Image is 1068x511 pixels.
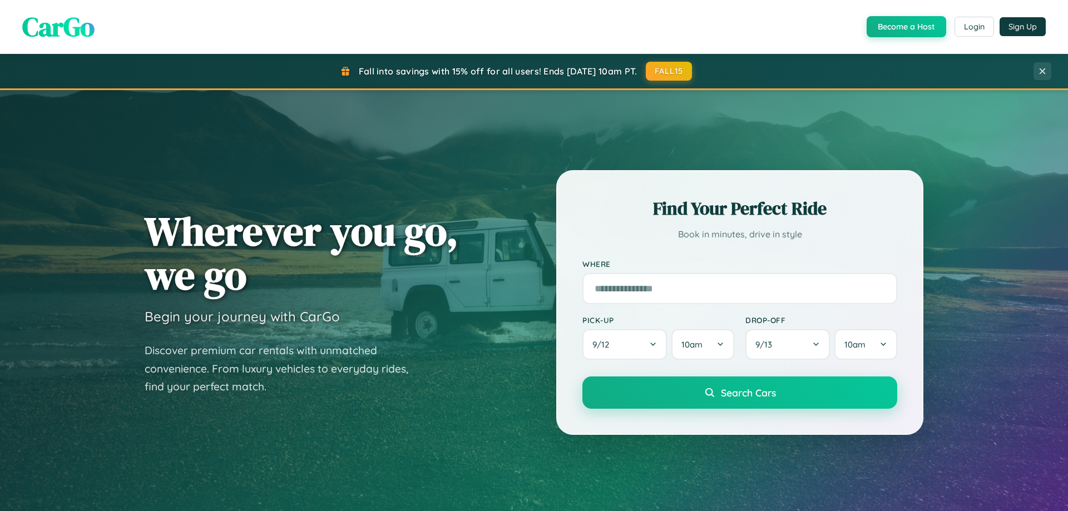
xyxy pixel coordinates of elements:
[22,8,95,45] span: CarGo
[592,339,615,350] span: 9 / 12
[745,315,897,325] label: Drop-off
[582,315,734,325] label: Pick-up
[582,196,897,221] h2: Find Your Perfect Ride
[867,16,946,37] button: Become a Host
[646,62,693,81] button: FALL15
[844,339,866,350] span: 10am
[755,339,778,350] span: 9 / 13
[582,226,897,242] p: Book in minutes, drive in style
[1000,17,1046,36] button: Sign Up
[745,329,830,360] button: 9/13
[582,376,897,409] button: Search Cars
[834,329,897,360] button: 10am
[582,329,667,360] button: 9/12
[359,66,637,77] span: Fall into savings with 15% off for all users! Ends [DATE] 10am PT.
[582,259,897,269] label: Where
[145,209,458,297] h1: Wherever you go, we go
[681,339,703,350] span: 10am
[671,329,734,360] button: 10am
[721,386,776,399] span: Search Cars
[145,308,340,325] h3: Begin your journey with CarGo
[145,341,423,396] p: Discover premium car rentals with unmatched convenience. From luxury vehicles to everyday rides, ...
[955,17,994,37] button: Login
